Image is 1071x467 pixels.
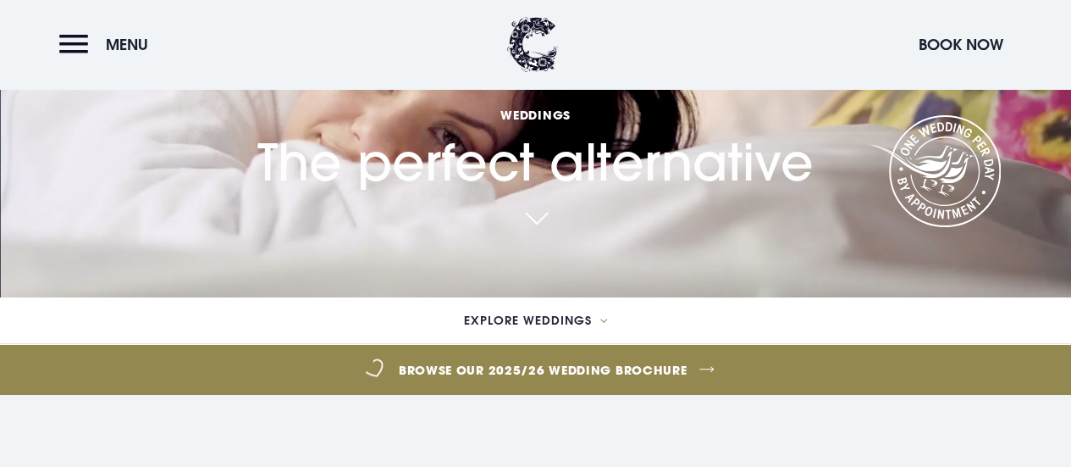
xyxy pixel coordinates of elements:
[910,26,1012,63] button: Book Now
[507,17,558,72] img: Clandeboye Lodge
[257,107,814,123] span: Weddings
[106,35,148,54] span: Menu
[257,48,814,192] h1: The perfect alternative
[464,314,592,326] span: Explore Weddings
[59,26,157,63] button: Menu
